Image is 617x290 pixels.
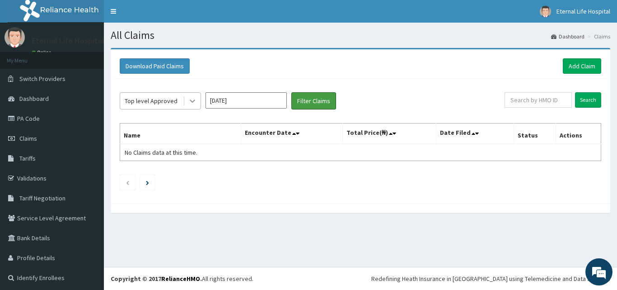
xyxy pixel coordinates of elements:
span: Tariff Negotiation [19,194,65,202]
span: Eternal Life Hospital [556,7,610,15]
a: Dashboard [551,33,584,40]
a: Next page [146,178,149,186]
strong: Copyright © 2017 . [111,275,202,283]
div: Top level Approved [125,96,178,105]
footer: All rights reserved. [104,267,617,290]
img: User Image [540,6,551,17]
input: Search [575,92,601,108]
span: No Claims data at this time. [125,148,197,157]
span: Dashboard [19,95,49,103]
img: User Image [5,27,25,48]
th: Date Filed [436,124,514,144]
button: Download Paid Claims [120,58,190,74]
button: Filter Claims [291,92,336,109]
th: Name [120,124,241,144]
th: Actions [556,124,601,144]
input: Select Month and Year [206,92,287,109]
a: Online [32,49,53,56]
a: Add Claim [563,58,601,74]
a: Previous page [126,178,130,186]
th: Encounter Date [241,124,342,144]
h1: All Claims [111,29,610,41]
p: Eternal Life Hospital [32,37,104,45]
th: Status [514,124,556,144]
span: Claims [19,134,37,143]
span: Switch Providers [19,75,65,83]
span: Tariffs [19,154,36,162]
a: RelianceHMO [161,275,200,283]
input: Search by HMO ID [505,92,572,108]
div: Redefining Heath Insurance in [GEOGRAPHIC_DATA] using Telemedicine and Data Science! [371,274,610,283]
li: Claims [585,33,610,40]
th: Total Price(₦) [342,124,436,144]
